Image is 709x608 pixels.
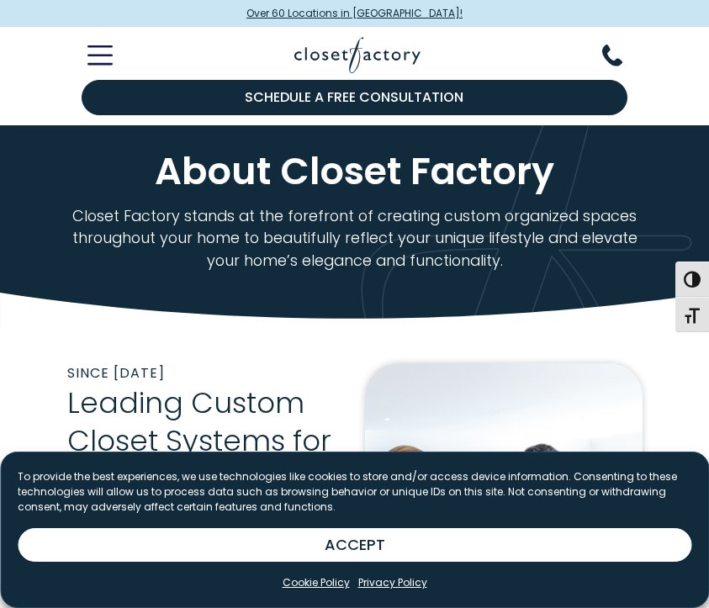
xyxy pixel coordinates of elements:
[67,152,643,191] h1: About Closet Factory
[67,363,345,383] p: Since [DATE]
[18,469,691,515] p: To provide the best experiences, we use technologies like cookies to store and/or access device i...
[67,205,643,272] p: Closet Factory stands at the forefront of creating custom organized spaces throughout your home t...
[67,420,331,461] span: Closet Systems for
[283,575,350,590] a: Cookie Policy
[675,262,709,297] button: Toggle High Contrast
[246,6,463,21] span: Over 60 Locations in [GEOGRAPHIC_DATA]!
[294,37,421,73] img: Closet Factory Logo
[18,528,691,562] button: ACCEPT
[358,575,427,590] a: Privacy Policy
[602,45,643,66] button: Phone Number
[675,297,709,332] button: Toggle Font size
[82,80,628,115] a: Schedule a Free Consultation
[67,45,113,66] button: Toggle Mobile Menu
[67,383,304,423] span: Leading Custom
